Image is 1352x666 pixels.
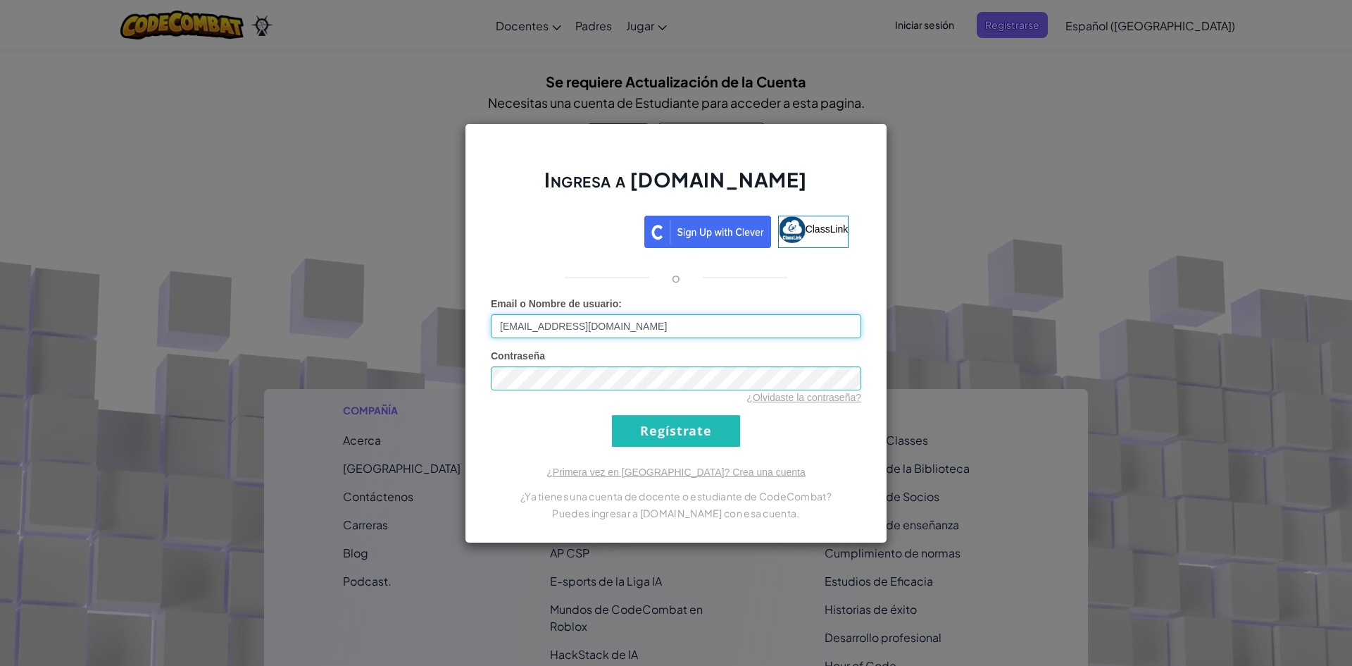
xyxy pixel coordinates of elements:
[491,298,618,309] span: Email o Nombre de usuario
[491,488,861,505] p: ¿Ya tienes una cuenta de docente o estudiante de CodeCombat?
[491,505,861,522] p: Puedes ingresar a [DOMAIN_NAME] con esa cuenta.
[746,392,861,403] a: ¿Olvidaste la contraseña?
[779,216,806,243] img: classlink-logo-small.png
[491,350,545,362] span: Contraseña
[672,269,680,286] p: o
[491,297,622,311] label: :
[546,467,806,478] a: ¿Primera vez en [GEOGRAPHIC_DATA]? Crea una cuenta
[644,216,771,248] img: clever_sso_button@2x.png
[806,223,849,234] span: ClassLink
[491,166,861,207] h2: Ingresa a [DOMAIN_NAME]
[496,214,644,245] iframe: Botón de Acceder con Google
[612,415,740,447] input: Regístrate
